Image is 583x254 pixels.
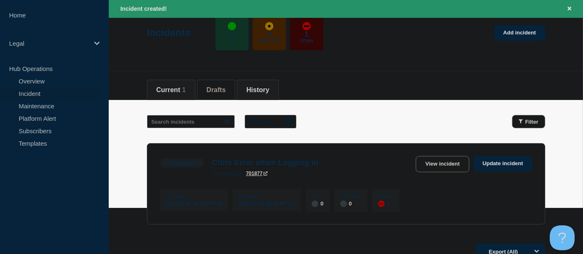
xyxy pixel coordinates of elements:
[9,40,89,47] p: Legal
[564,4,575,14] button: Close banner
[512,115,545,128] button: Filter
[230,30,234,39] p: 7
[228,22,236,30] div: up
[245,115,296,128] button: All dates
[305,30,308,39] p: 1
[207,86,226,94] button: Drafts
[239,200,295,207] div: [DATE] 09:00 (GMT+1)
[249,119,272,125] p: All dates
[239,193,295,200] p: Updated :
[182,86,186,93] span: 1
[312,193,323,200] p: Up :
[525,119,539,125] span: Filter
[340,200,347,207] div: disabled
[258,39,280,43] p: Affected
[302,22,311,30] div: down
[494,25,545,41] a: Add incident
[312,200,323,207] div: 0
[212,171,243,176] p: page
[229,39,235,43] p: Up
[312,200,318,207] div: disabled
[340,193,361,200] p: Affected :
[550,225,575,250] iframe: Help Scout Beacon - Open
[267,30,271,39] p: 0
[300,39,313,43] p: Down
[120,5,167,12] span: Incident created!
[246,171,268,176] a: 701877
[378,200,393,207] div: 1
[166,193,222,200] p: Created :
[265,22,273,30] div: affected
[160,158,204,168] span: Investigating
[340,200,361,207] div: 0
[212,171,231,176] span: incident
[246,86,269,94] button: History
[166,200,222,207] div: [DATE] 09:00 (GMT+1)
[378,200,385,207] div: down
[416,156,469,172] a: View incident
[147,115,235,128] input: Search incidents
[156,86,186,94] button: Current 1
[473,156,532,171] a: Update incident
[378,193,393,200] p: Down :
[147,27,190,39] h1: Incidents
[212,158,319,167] h3: Citrix Error when Logging in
